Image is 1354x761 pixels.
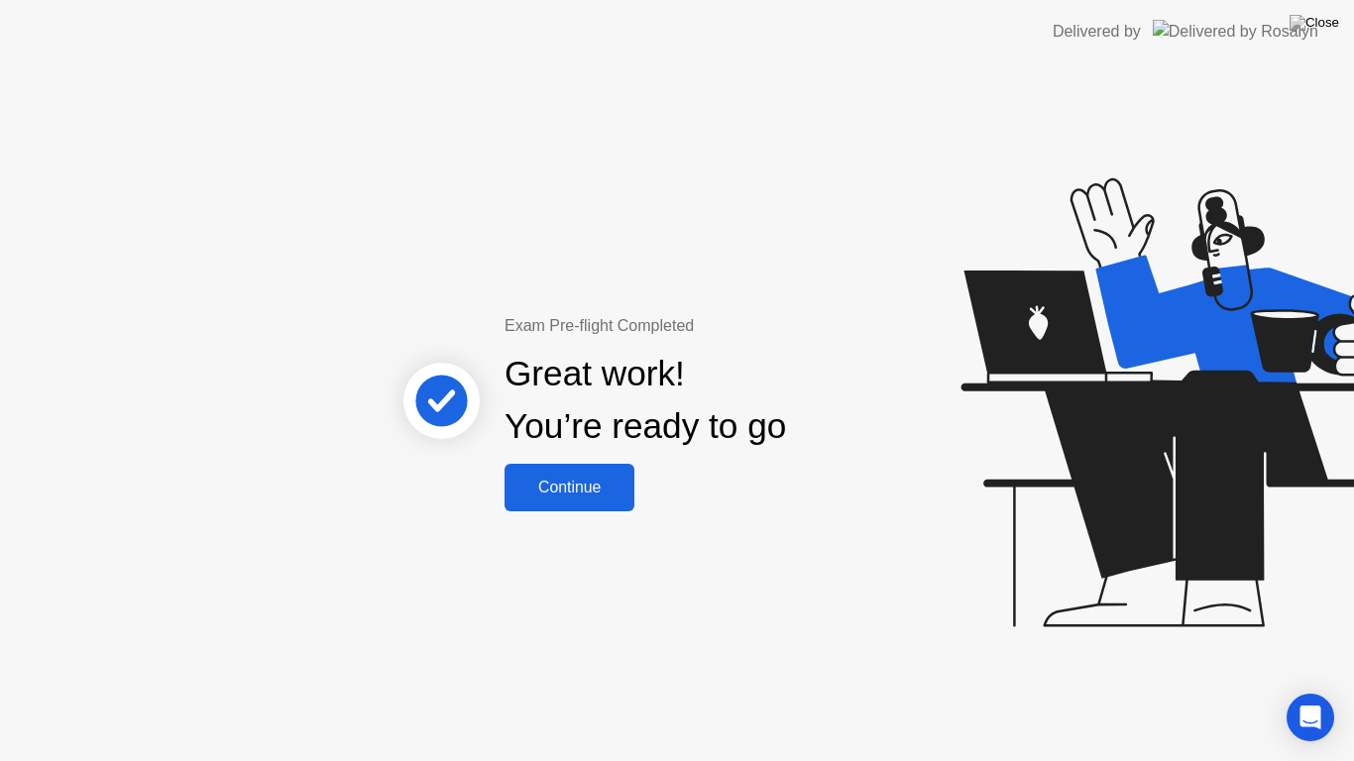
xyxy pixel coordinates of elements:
[1053,20,1141,44] div: Delivered by
[1287,694,1334,741] div: Open Intercom Messenger
[1153,20,1318,43] img: Delivered by Rosalyn
[1290,15,1339,31] img: Close
[505,464,634,511] button: Continue
[505,348,786,453] div: Great work! You’re ready to go
[505,314,914,338] div: Exam Pre-flight Completed
[510,479,628,496] div: Continue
